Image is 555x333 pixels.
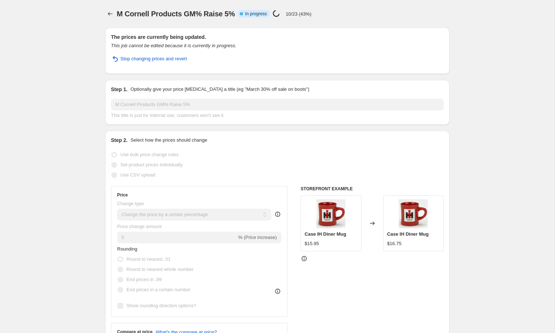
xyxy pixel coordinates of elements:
[107,53,191,65] button: Stop changing prices and revert
[131,86,309,93] p: Optionally give your price [MEDICAL_DATA] a title (eg "March 30% off sale on boots")
[105,9,115,19] button: Price change jobs
[117,224,162,229] span: Price change amount
[286,11,311,17] p: 10/23 (43%)
[117,10,235,18] span: M Cornell Products GM% Raise 5%
[111,86,128,93] h2: Step 1.
[111,137,128,144] h2: Step 2.
[111,99,444,110] input: 30% off holiday sale
[120,152,178,157] span: Use bulk price change rules
[305,231,346,237] span: Case IH Diner Mug
[127,256,170,262] span: Round to nearest .01
[111,113,223,118] span: This title is just for internal use, customers won't see it
[301,186,444,192] h6: STOREFRONT EXAMPLE
[387,231,429,237] span: Case IH Diner Mug
[127,287,190,292] span: End prices in a certain number
[120,55,187,62] span: Stop changing prices and revert
[274,211,281,218] div: help
[117,201,144,206] span: Change type
[399,199,428,228] img: 88b76b2b9a5281313bccf94a1ffbea75adfaa217768411b220c9597465f668c0_80x.jpg
[117,246,137,252] span: Rounding
[120,172,155,178] span: Use CSV upload
[387,241,402,246] span: $16.75
[117,192,128,198] h3: Price
[127,267,194,272] span: Round to nearest whole number
[238,235,277,240] span: % (Price increase)
[111,33,444,41] h2: The prices are currently being updated.
[127,277,162,282] span: End prices in .99
[316,199,345,228] img: 88b76b2b9a5281313bccf94a1ffbea75adfaa217768411b220c9597465f668c0_80x.jpg
[305,241,319,246] span: $15.95
[111,43,236,48] i: This job cannot be edited because it is currently in progress.
[131,137,207,144] p: Select how the prices should change
[127,303,196,308] span: Show rounding direction options?
[245,11,267,17] span: In progress
[120,162,183,167] span: Set product prices individually
[117,232,237,243] input: -15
